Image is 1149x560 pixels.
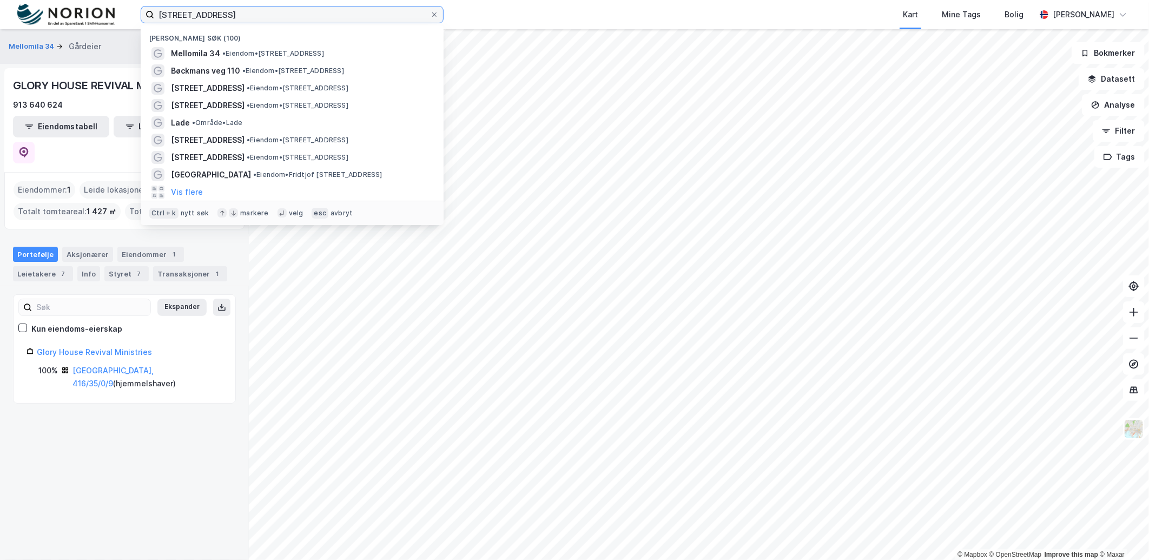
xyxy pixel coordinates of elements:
a: Glory House Revival Ministries [37,347,152,357]
div: Portefølje [13,247,58,262]
div: ( hjemmelshaver ) [72,364,222,390]
button: Ekspander [157,299,207,316]
div: Leietakere [13,266,73,281]
a: [GEOGRAPHIC_DATA], 416/35/0/9 [72,366,154,388]
span: Eiendom • [STREET_ADDRESS] [247,84,348,93]
img: norion-logo.80e7a08dc31c2e691866.png [17,4,115,26]
div: [PERSON_NAME] [1053,8,1114,21]
div: Leide lokasjoner : [80,181,156,199]
div: avbryt [331,209,353,218]
button: Datasett [1079,68,1145,90]
span: [STREET_ADDRESS] [171,151,245,164]
span: • [247,153,250,161]
div: Kontrollprogram for chat [1095,508,1149,560]
span: Lade [171,116,190,129]
span: [STREET_ADDRESS] [171,99,245,112]
span: • [247,136,250,144]
div: Transaksjoner [153,266,227,281]
div: Ctrl + k [149,208,179,219]
div: 100% [38,364,58,377]
div: markere [240,209,268,218]
button: Vis flere [171,186,203,199]
span: • [242,67,246,75]
div: Kart [903,8,918,21]
span: Eiendom • [STREET_ADDRESS] [247,101,348,110]
a: Mapbox [958,551,987,558]
div: Bolig [1005,8,1023,21]
div: nytt søk [181,209,209,218]
a: Improve this map [1045,551,1098,558]
span: Eiendom • Fridtjof [STREET_ADDRESS] [253,170,382,179]
span: Eiendom • [STREET_ADDRESS] [242,67,344,75]
div: Info [77,266,100,281]
div: [PERSON_NAME] søk (100) [141,25,444,45]
span: • [222,49,226,57]
div: Eiendommer : [14,181,75,199]
span: 1 427 ㎡ [87,205,116,218]
span: 1 [67,183,71,196]
input: Søk på adresse, matrikkel, gårdeiere, leietakere eller personer [154,6,430,23]
div: 7 [134,268,144,279]
div: 1 [169,249,180,260]
span: • [253,170,256,179]
div: Totalt byggareal : [125,203,230,220]
div: Gårdeier [69,40,101,53]
div: Kun eiendoms-eierskap [31,322,122,335]
div: GLORY HOUSE REVIVAL MINISTRIES [13,77,197,94]
input: Søk [32,299,150,315]
span: [STREET_ADDRESS] [171,134,245,147]
span: Eiendom • [STREET_ADDRESS] [222,49,324,58]
span: [STREET_ADDRESS] [171,82,245,95]
div: 913 640 624 [13,98,63,111]
button: Leietakertabell [114,116,210,137]
span: • [247,101,250,109]
img: Z [1124,419,1144,439]
div: Mine Tags [942,8,981,21]
span: • [192,118,195,127]
div: velg [289,209,303,218]
span: Eiendom • [STREET_ADDRESS] [247,153,348,162]
div: esc [312,208,328,219]
span: Område • Lade [192,118,242,127]
button: Filter [1093,120,1145,142]
span: • [247,84,250,92]
span: Bøckmans veg 110 [171,64,240,77]
span: Mellomila 34 [171,47,220,60]
div: Styret [104,266,149,281]
button: Bokmerker [1072,42,1145,64]
span: [GEOGRAPHIC_DATA] [171,168,251,181]
button: Analyse [1082,94,1145,116]
span: Eiendom • [STREET_ADDRESS] [247,136,348,144]
button: Tags [1094,146,1145,168]
div: Totalt tomteareal : [14,203,121,220]
div: 7 [58,268,69,279]
div: Eiendommer [117,247,184,262]
button: Mellomila 34 [9,41,56,52]
div: Aksjonærer [62,247,113,262]
a: OpenStreetMap [989,551,1042,558]
button: Eiendomstabell [13,116,109,137]
iframe: Chat Widget [1095,508,1149,560]
div: 1 [212,268,223,279]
